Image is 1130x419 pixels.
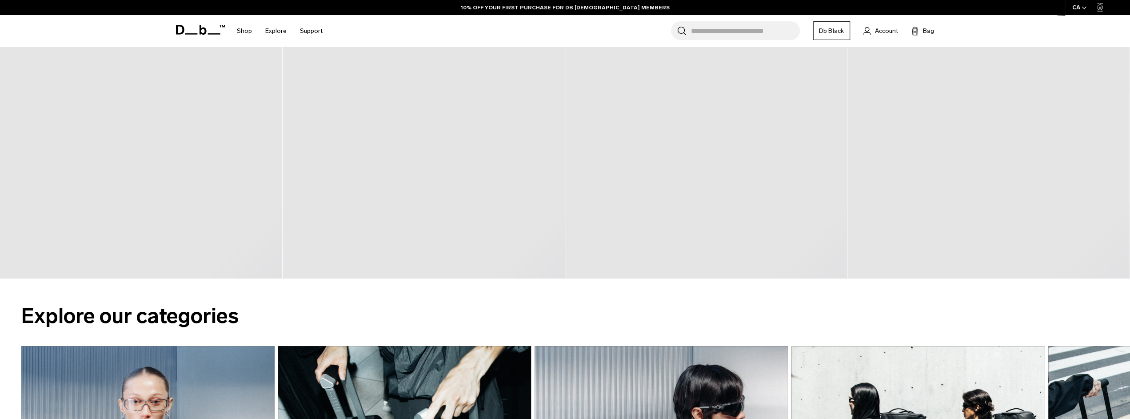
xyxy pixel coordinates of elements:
a: Account [863,25,898,36]
a: Shop [237,15,252,47]
button: Bag [911,25,934,36]
a: Db Black [813,21,850,40]
span: Account [875,26,898,36]
h2: Explore our categories [21,300,1109,332]
span: Bag [923,26,934,36]
a: Explore [265,15,287,47]
a: Support [300,15,323,47]
nav: Main Navigation [230,15,329,47]
a: 10% OFF YOUR FIRST PURCHASE FOR DB [DEMOGRAPHIC_DATA] MEMBERS [461,4,670,12]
